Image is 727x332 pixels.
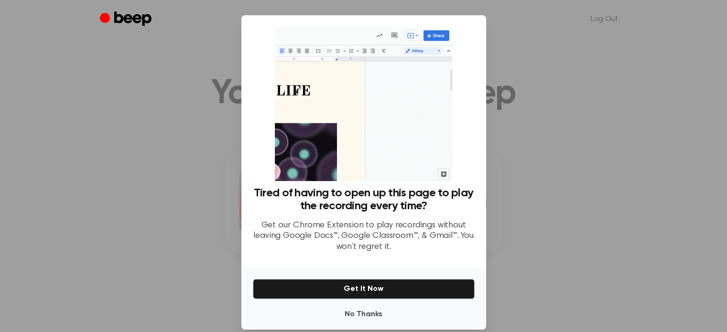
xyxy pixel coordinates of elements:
[275,27,452,181] img: Beep extension in action
[253,279,475,299] button: Get It Now
[100,10,154,29] a: Beep
[253,187,475,213] h3: Tired of having to open up this page to play the recording every time?
[581,8,628,31] a: Log Out
[253,305,475,324] button: No Thanks
[253,220,475,253] p: Get our Chrome Extension to play recordings without leaving Google Docs™, Google Classroom™, & Gm...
